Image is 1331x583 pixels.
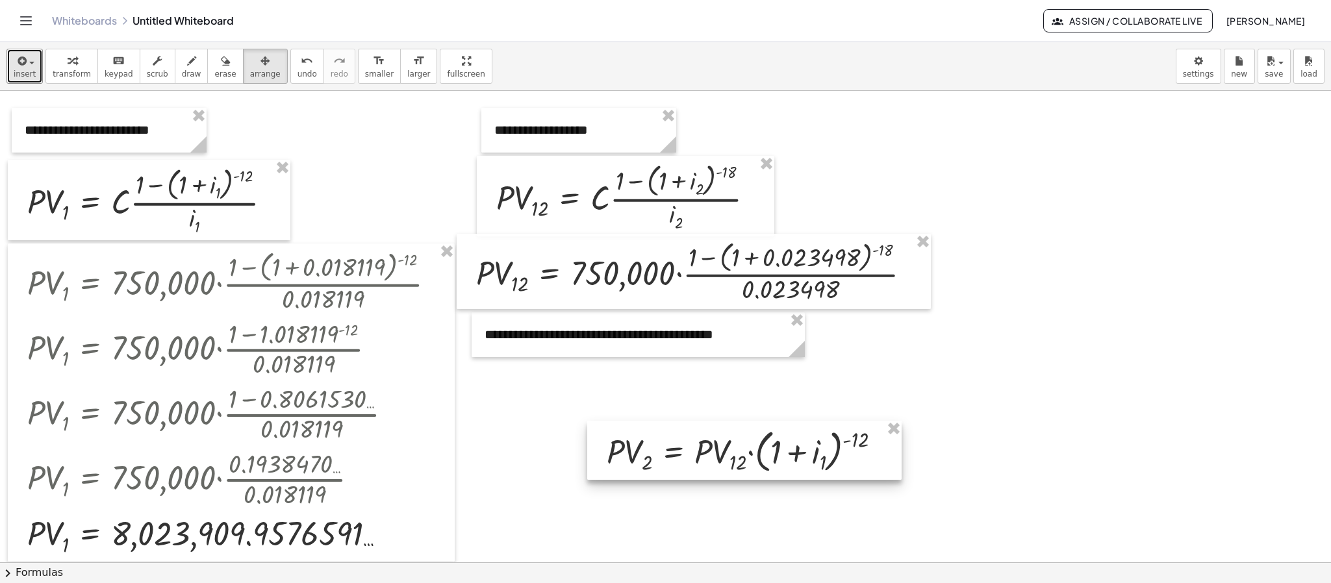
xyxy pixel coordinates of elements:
button: new [1224,49,1255,84]
button: erase [207,49,243,84]
span: load [1300,69,1317,79]
button: Assign / Collaborate Live [1043,9,1213,32]
button: save [1258,49,1291,84]
span: larger [407,69,430,79]
button: keyboardkeypad [97,49,140,84]
i: redo [333,53,346,69]
span: keypad [105,69,133,79]
button: format_sizesmaller [358,49,401,84]
i: keyboard [112,53,125,69]
span: new [1231,69,1247,79]
button: undoundo [290,49,324,84]
button: draw [175,49,209,84]
button: fullscreen [440,49,492,84]
i: undo [301,53,313,69]
button: load [1293,49,1325,84]
span: undo [298,69,317,79]
span: erase [214,69,236,79]
span: arrange [250,69,281,79]
span: settings [1183,69,1214,79]
i: format_size [373,53,385,69]
button: arrange [243,49,288,84]
button: transform [45,49,98,84]
span: Assign / Collaborate Live [1054,15,1202,27]
button: settings [1176,49,1221,84]
span: fullscreen [447,69,485,79]
span: insert [14,69,36,79]
button: format_sizelarger [400,49,437,84]
span: scrub [147,69,168,79]
span: smaller [365,69,394,79]
button: [PERSON_NAME] [1215,9,1315,32]
button: insert [6,49,43,84]
span: [PERSON_NAME] [1226,15,1305,27]
a: Whiteboards [52,14,117,27]
button: redoredo [323,49,355,84]
button: scrub [140,49,175,84]
i: format_size [412,53,425,69]
span: transform [53,69,91,79]
span: save [1265,69,1283,79]
button: Toggle navigation [16,10,36,31]
span: draw [182,69,201,79]
span: redo [331,69,348,79]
